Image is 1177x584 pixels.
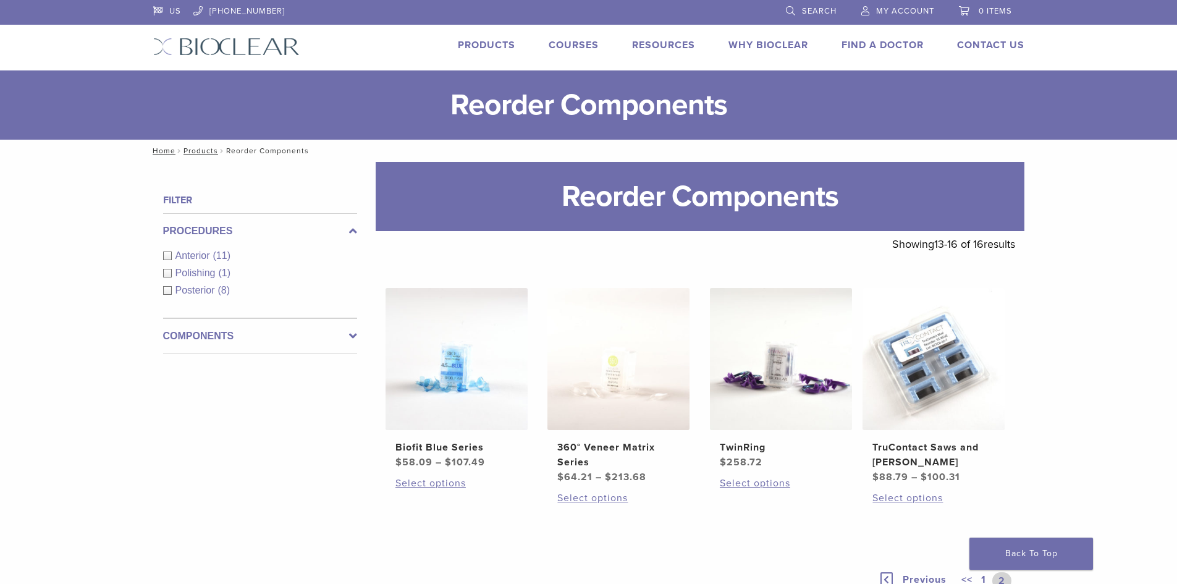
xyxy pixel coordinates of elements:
[921,471,960,483] bdi: 100.31
[149,146,175,155] a: Home
[872,491,995,506] a: Select options for “TruContact Saws and Sanders”
[842,39,924,51] a: Find A Doctor
[386,288,528,430] img: Biofit Blue Series
[557,471,564,483] span: $
[547,288,691,485] a: 360° Veneer Matrix Series360° Veneer Matrix Series
[921,471,927,483] span: $
[969,538,1093,570] a: Back To Top
[979,6,1012,16] span: 0 items
[395,440,518,455] h2: Biofit Blue Series
[934,237,984,251] span: 13-16 of 16
[605,471,646,483] bdi: 213.68
[802,6,837,16] span: Search
[395,456,432,468] bdi: 58.09
[557,491,680,506] a: Select options for “360° Veneer Matrix Series”
[436,456,442,468] span: –
[175,268,219,278] span: Polishing
[395,456,402,468] span: $
[957,39,1024,51] a: Contact Us
[163,329,357,344] label: Components
[710,288,852,430] img: TwinRing
[872,471,908,483] bdi: 88.79
[720,456,727,468] span: $
[720,456,762,468] bdi: 258.72
[163,193,357,208] h4: Filter
[728,39,808,51] a: Why Bioclear
[632,39,695,51] a: Resources
[557,471,593,483] bdi: 64.21
[547,288,690,430] img: 360° Veneer Matrix Series
[549,39,599,51] a: Courses
[709,288,853,470] a: TwinRingTwinRing $258.72
[863,288,1005,430] img: TruContact Saws and Sanders
[720,476,842,491] a: Select options for “TwinRing”
[385,288,529,470] a: Biofit Blue SeriesBiofit Blue Series
[872,440,995,470] h2: TruContact Saws and [PERSON_NAME]
[557,440,680,470] h2: 360° Veneer Matrix Series
[872,471,879,483] span: $
[376,162,1024,231] h1: Reorder Components
[175,285,218,295] span: Posterior
[720,440,842,455] h2: TwinRing
[445,456,485,468] bdi: 107.49
[605,471,612,483] span: $
[892,231,1015,257] p: Showing results
[175,148,184,154] span: /
[218,148,226,154] span: /
[218,285,230,295] span: (8)
[395,476,518,491] a: Select options for “Biofit Blue Series”
[153,38,300,56] img: Bioclear
[445,456,452,468] span: $
[862,288,1006,485] a: TruContact Saws and SandersTruContact Saws and [PERSON_NAME]
[218,268,230,278] span: (1)
[213,250,230,261] span: (11)
[163,224,357,239] label: Procedures
[458,39,515,51] a: Products
[596,471,602,483] span: –
[876,6,934,16] span: My Account
[184,146,218,155] a: Products
[144,140,1034,162] nav: Reorder Components
[175,250,213,261] span: Anterior
[911,471,918,483] span: –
